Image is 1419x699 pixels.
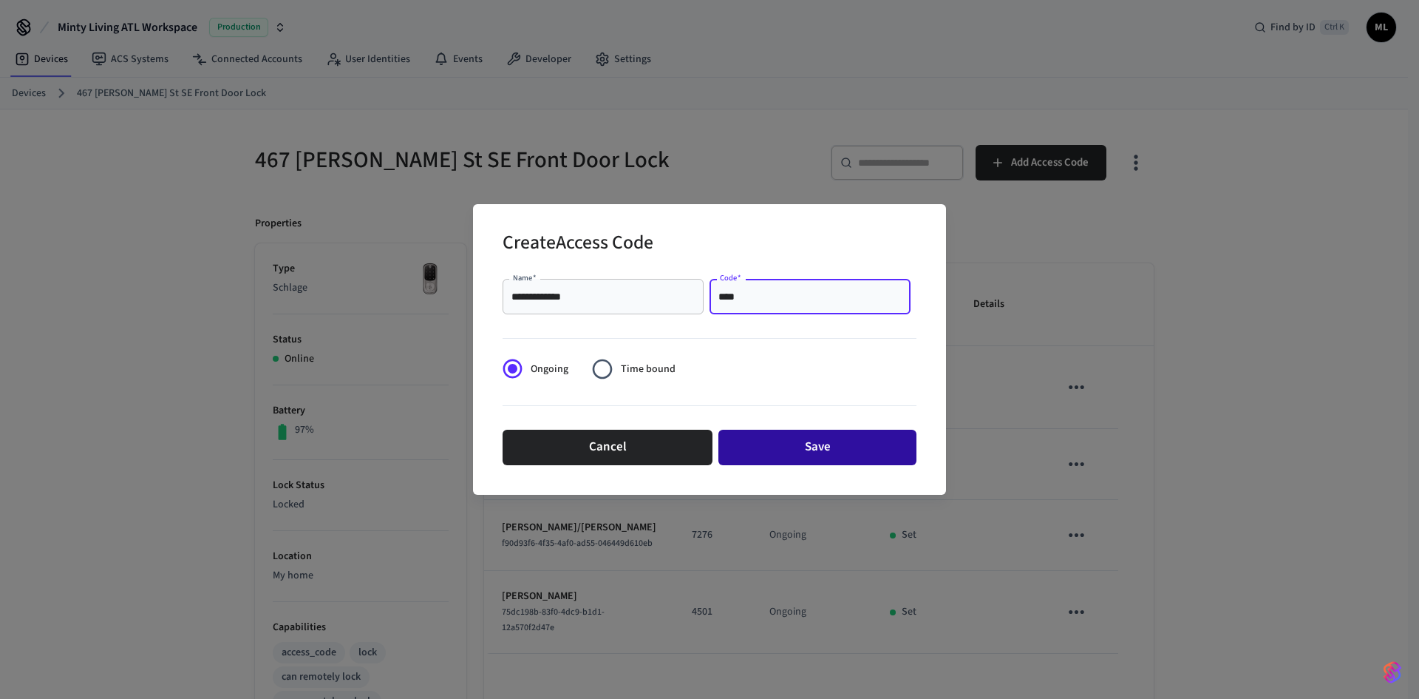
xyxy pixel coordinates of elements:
[503,222,653,267] h2: Create Access Code
[513,272,537,283] label: Name
[503,430,712,465] button: Cancel
[621,362,676,377] span: Time bound
[531,362,568,377] span: Ongoing
[1384,661,1401,684] img: SeamLogoGradient.69752ec5.svg
[718,430,916,465] button: Save
[720,272,741,283] label: Code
